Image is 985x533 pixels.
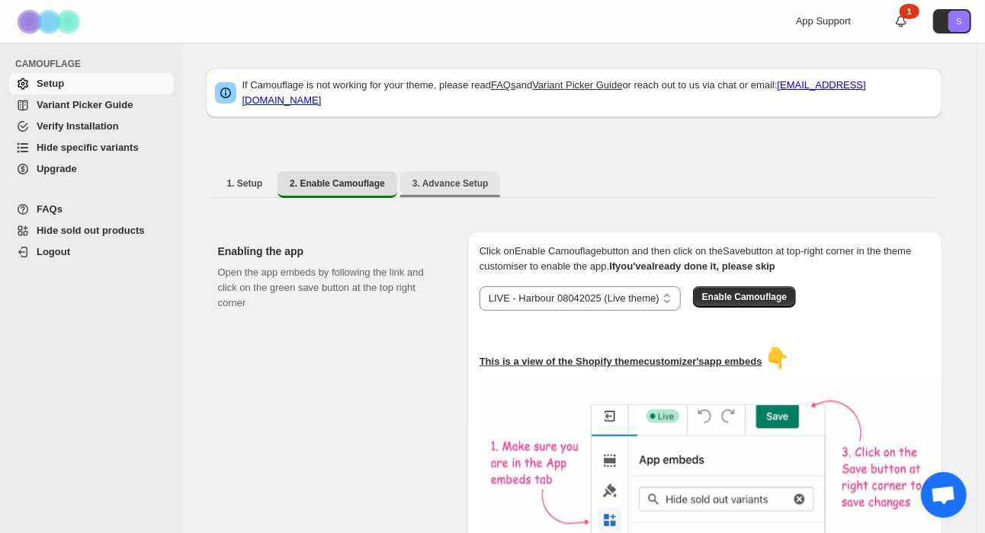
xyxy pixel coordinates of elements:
button: Avatar with initials S [933,9,971,34]
u: This is a view of the Shopify theme customizer's app embeds [480,356,762,367]
p: Click on Enable Camouflage button and then click on the Save button at top-right corner in the th... [480,244,930,274]
span: Setup [37,78,64,89]
span: Variant Picker Guide [37,99,133,110]
span: 2. Enable Camouflage [290,177,385,190]
text: S [956,17,961,26]
span: App Support [796,15,851,27]
div: 1 [900,4,919,19]
a: 1 [894,14,909,29]
span: 👇 [765,346,789,369]
span: CAMOUFLAGE [15,58,175,70]
a: Variant Picker Guide [9,94,174,116]
span: Upgrade [37,163,77,174]
a: FAQs [9,199,174,220]
button: Enable Camouflage [693,286,796,308]
span: 1. Setup [227,177,263,190]
p: If Camouflage is not working for your theme, please read and or reach out to us via chat or email: [242,78,933,108]
a: Upgrade [9,158,174,180]
span: FAQs [37,203,63,215]
span: Verify Installation [37,120,119,132]
img: Camouflage [12,1,88,43]
span: Hide sold out products [37,225,145,236]
a: FAQs [491,79,516,91]
a: Open chat [921,472,967,518]
a: Setup [9,73,174,94]
a: Logout [9,241,174,263]
a: Hide specific variants [9,137,174,158]
span: Avatar with initials S [948,11,970,32]
h2: Enabling the app [218,244,443,259]
span: Logout [37,246,70,257]
b: If you've already done it, please skip [609,260,775,272]
span: Enable Camouflage [702,291,787,303]
span: Hide specific variants [37,142,139,153]
a: Hide sold out products [9,220,174,241]
a: Variant Picker Guide [532,79,622,91]
span: 3. Advance Setup [412,177,489,190]
a: Verify Installation [9,116,174,137]
a: Enable Camouflage [693,291,796,302]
